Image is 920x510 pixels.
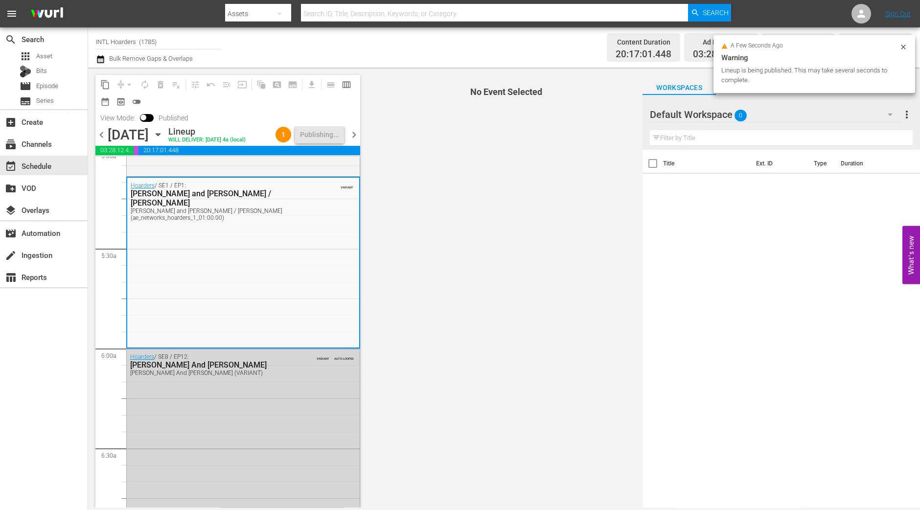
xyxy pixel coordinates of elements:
[131,189,308,208] div: [PERSON_NAME] and [PERSON_NAME] / [PERSON_NAME]
[153,77,168,93] span: Select an event to delete
[138,145,360,155] span: 20:17:01.448
[901,103,913,126] button: more_vert
[131,208,308,221] div: [PERSON_NAME] and [PERSON_NAME] / [PERSON_NAME] (ae_networks_hoarders_1_01:00:00)
[5,161,17,172] span: Schedule
[721,52,907,64] div: Warning
[130,353,154,360] a: Hoarders
[901,109,913,120] span: more_vert
[5,272,17,283] span: Reports
[341,181,353,189] span: VARIANT
[693,49,749,60] span: 03:28:12.480
[5,250,17,261] span: create
[113,77,137,93] span: Remove Gaps & Overlaps
[100,80,110,90] span: content_copy
[36,66,47,76] span: Bits
[5,228,17,239] span: Automation
[616,35,671,49] div: Content Duration
[835,150,894,177] th: Duration
[36,81,58,91] span: Episode
[6,8,18,20] span: menu
[693,35,749,49] div: Ad Duration
[36,51,52,61] span: Asset
[643,82,716,94] span: Workspaces
[334,352,354,360] span: AUTO-LOOPED
[154,114,193,122] span: Published
[137,77,153,93] span: Loop Content
[295,126,344,143] button: Publishing...
[808,150,835,177] th: Type
[95,129,108,141] span: chevron_left
[20,80,31,92] span: movie
[721,66,897,85] div: Lineup is being published. This may take several seconds to complete.
[95,145,134,155] span: 03:28:12.480
[5,183,17,194] span: VOD
[650,101,902,128] div: Default Workspace
[131,182,308,221] div: / SE1 / EP1:
[20,50,31,62] span: apps
[140,114,147,121] span: Toggle to switch from Published to Draft view.
[168,126,246,137] div: Lineup
[300,126,339,143] div: Publishing...
[131,182,155,189] a: Hoarders
[20,95,31,107] span: subtitles
[132,97,141,107] span: toggle_off
[130,353,308,376] div: / SE8 / EP12:
[5,139,17,150] span: Channels
[116,97,126,107] span: preview_outlined
[108,55,193,62] span: Bulk Remove Gaps & Overlaps
[380,87,633,97] h4: No Event Selected
[5,205,17,216] span: Overlays
[885,10,911,18] a: Sign Out
[5,116,17,128] span: Create
[276,131,291,139] span: 1
[100,97,110,107] span: date_range_outlined
[616,49,671,60] span: 20:17:01.448
[348,129,360,141] span: chevron_right
[36,96,54,106] span: Series
[703,4,729,22] span: Search
[130,360,308,370] div: [PERSON_NAME] And [PERSON_NAME]
[750,150,808,177] th: Ext. ID
[23,2,70,25] img: ans4CAIJ8jUAAAAAAAAAAAAAAAAAAAAAAAAgQb4GAAAAAAAAAAAAAAAAAAAAAAAAJMjXAAAAAAAAAAAAAAAAAAAAAAAAgAT5G...
[342,80,351,90] span: calendar_view_week_outlined
[663,150,750,177] th: Title
[168,137,246,143] div: WILL DELIVER: [DATE] 4a (local)
[735,105,747,126] span: 0
[95,114,140,122] span: View Mode:
[731,42,783,50] span: a few seconds ago
[5,34,17,46] span: search
[688,4,731,22] button: Search
[317,352,329,360] span: VARIANT
[113,94,129,110] span: View Backup
[130,370,308,376] div: [PERSON_NAME] And [PERSON_NAME] (VARIANT)
[902,226,920,284] button: Open Feedback Widget
[134,145,138,155] span: 00:14:49.740
[108,127,149,143] div: [DATE]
